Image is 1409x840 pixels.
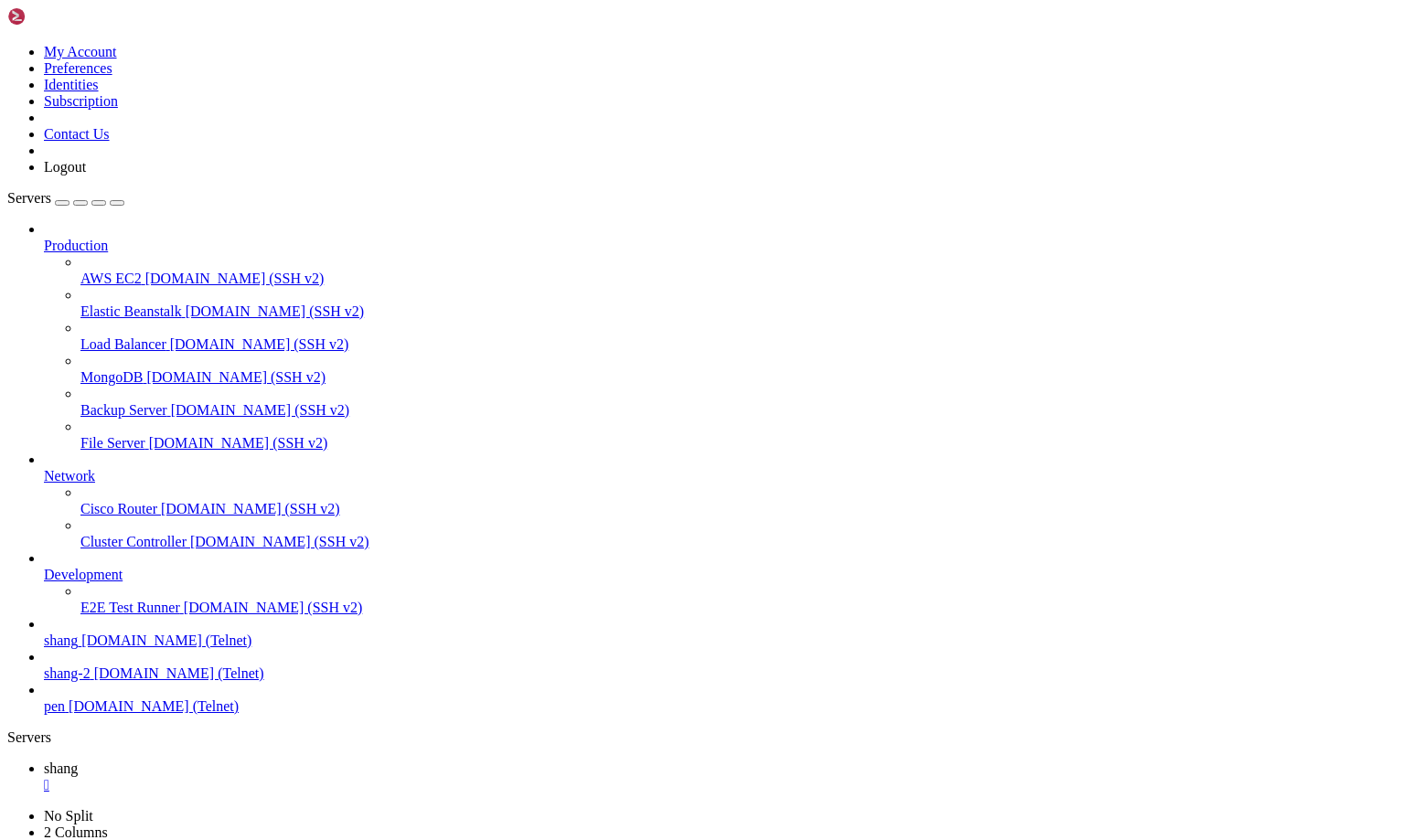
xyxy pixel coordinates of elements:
a: Identities [44,77,99,92]
span: [DOMAIN_NAME] (SSH v2) [145,271,325,286]
li: File Server [DOMAIN_NAME] (SSH v2) [80,419,1402,452]
a: Load Balancer [DOMAIN_NAME] (SSH v2) [80,336,1402,353]
img: Shellngn [7,7,112,26]
span: Load Balancer [80,336,166,352]
a: Production [44,238,1402,254]
a:  [44,777,1402,793]
a: shang-2 [DOMAIN_NAME] (Telnet) [44,665,1402,682]
a: Logout [44,159,86,175]
span: Network [44,468,95,484]
span: Servers [7,190,51,206]
a: shang [44,760,1402,793]
span: shang [44,760,78,776]
span: [DOMAIN_NAME] (SSH v2) [149,435,328,451]
li: shang [DOMAIN_NAME] (Telnet) [44,616,1402,649]
a: Preferences [44,60,112,76]
li: AWS EC2 [DOMAIN_NAME] (SSH v2) [80,254,1402,287]
a: Cluster Controller [DOMAIN_NAME] (SSH v2) [80,534,1402,550]
a: Network [44,468,1402,484]
a: pen [DOMAIN_NAME] (Telnet) [44,698,1402,715]
li: Elastic Beanstalk [DOMAIN_NAME] (SSH v2) [80,287,1402,320]
li: Backup Server [DOMAIN_NAME] (SSH v2) [80,386,1402,419]
a: Elastic Beanstalk [DOMAIN_NAME] (SSH v2) [80,303,1402,320]
li: Development [44,550,1402,616]
span: Cluster Controller [80,534,187,549]
a: AWS EC2 [DOMAIN_NAME] (SSH v2) [80,271,1402,287]
a: Subscription [44,93,118,109]
a: Servers [7,190,124,206]
span: [DOMAIN_NAME] (Telnet) [94,665,264,681]
a: shang [DOMAIN_NAME] (Telnet) [44,633,1402,649]
a: Cisco Router [DOMAIN_NAME] (SSH v2) [80,501,1402,517]
a: 2 Columns [44,824,108,840]
li: Cisco Router [DOMAIN_NAME] (SSH v2) [80,484,1402,517]
span: [DOMAIN_NAME] (SSH v2) [184,600,363,615]
a: Contact Us [44,126,110,142]
span: E2E Test Runner [80,600,180,615]
a: Development [44,567,1402,583]
span: Cisco Router [80,501,157,516]
li: Network [44,452,1402,550]
a: MongoDB [DOMAIN_NAME] (SSH v2) [80,369,1402,386]
a: Backup Server [DOMAIN_NAME] (SSH v2) [80,402,1402,419]
span: Production [44,238,108,253]
li: E2E Test Runner [DOMAIN_NAME] (SSH v2) [80,583,1402,616]
a: My Account [44,44,117,59]
span: Elastic Beanstalk [80,303,182,319]
li: Load Balancer [DOMAIN_NAME] (SSH v2) [80,320,1402,353]
span: [DOMAIN_NAME] (Telnet) [81,633,251,648]
span: Development [44,567,123,582]
span: [DOMAIN_NAME] (SSH v2) [186,303,365,319]
span: [DOMAIN_NAME] (SSH v2) [161,501,340,516]
span: shang [44,633,78,648]
span: pen [44,698,65,714]
a: File Server [DOMAIN_NAME] (SSH v2) [80,435,1402,452]
span: [DOMAIN_NAME] (SSH v2) [170,336,349,352]
li: Production [44,221,1402,452]
span: File Server [80,435,145,451]
span: [DOMAIN_NAME] (SSH v2) [190,534,369,549]
span: [DOMAIN_NAME] (Telnet) [69,698,239,714]
li: shang-2 [DOMAIN_NAME] (Telnet) [44,649,1402,682]
li: pen [DOMAIN_NAME] (Telnet) [44,682,1402,715]
a: E2E Test Runner [DOMAIN_NAME] (SSH v2) [80,600,1402,616]
li: Cluster Controller [DOMAIN_NAME] (SSH v2) [80,517,1402,550]
div: Servers [7,729,1402,746]
li: MongoDB [DOMAIN_NAME] (SSH v2) [80,353,1402,386]
span: AWS EC2 [80,271,142,286]
a: No Split [44,808,93,824]
span: [DOMAIN_NAME] (SSH v2) [146,369,326,385]
span: Backup Server [80,402,167,418]
span: shang-2 [44,665,91,681]
span: [DOMAIN_NAME] (SSH v2) [171,402,350,418]
span: MongoDB [80,369,143,385]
